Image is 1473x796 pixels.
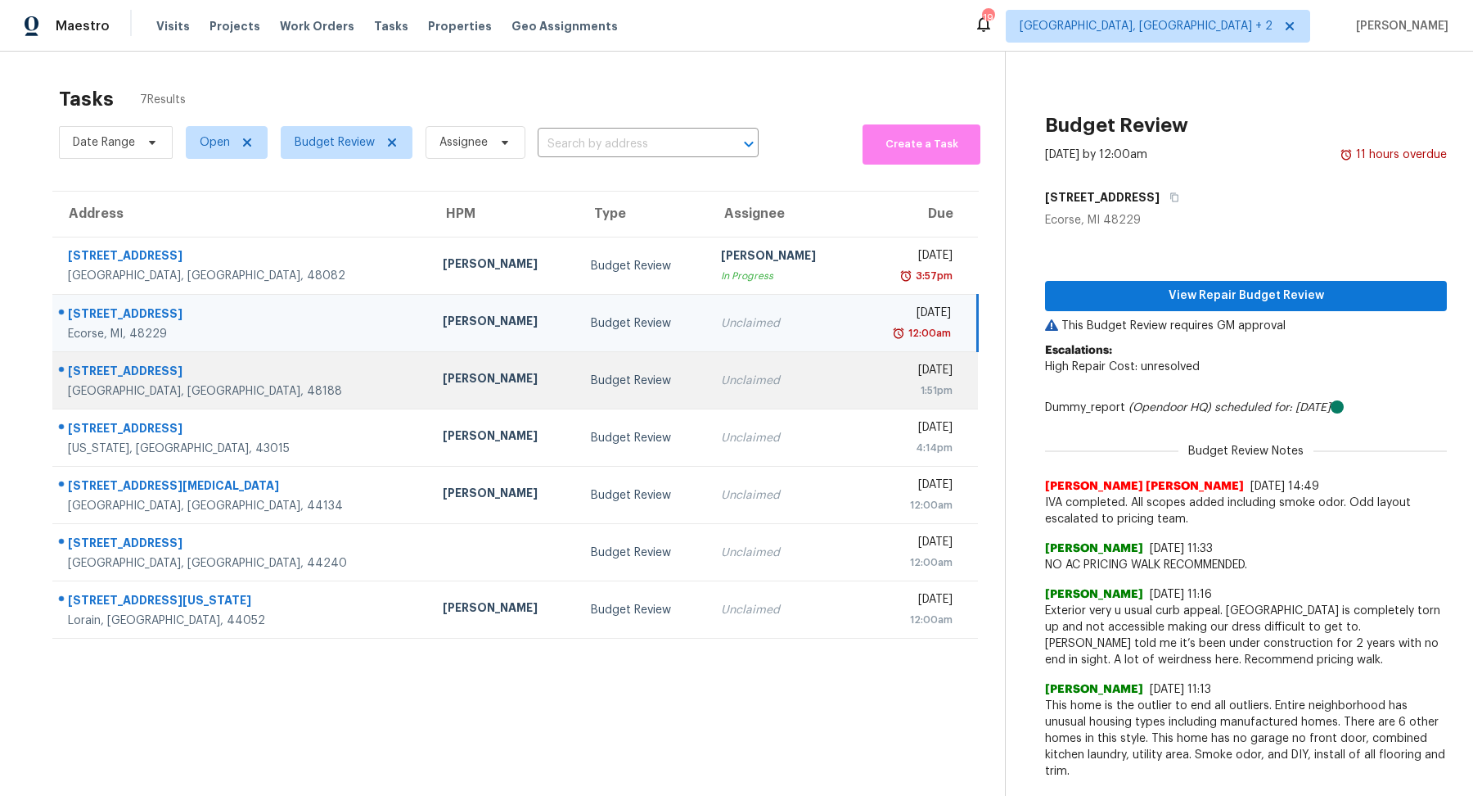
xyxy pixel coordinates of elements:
[1045,318,1447,334] p: This Budget Review requires GM approval
[1340,147,1353,163] img: Overdue Alarm Icon
[68,592,417,613] div: [STREET_ADDRESS][US_STATE]
[870,440,953,456] div: 4:14pm
[721,545,843,561] div: Unclaimed
[68,498,417,514] div: [GEOGRAPHIC_DATA], [GEOGRAPHIC_DATA], 44134
[1150,543,1213,554] span: [DATE] 11:33
[1045,681,1143,698] span: [PERSON_NAME]
[68,363,417,383] div: [STREET_ADDRESS]
[209,18,260,34] span: Projects
[1353,147,1447,163] div: 11 hours overdue
[68,477,417,498] div: [STREET_ADDRESS][MEDICAL_DATA]
[1045,212,1447,228] div: Ecorse, MI 48229
[721,487,843,504] div: Unclaimed
[721,247,843,268] div: [PERSON_NAME]
[443,485,565,505] div: [PERSON_NAME]
[1045,189,1160,206] h5: [STREET_ADDRESS]
[870,305,951,325] div: [DATE]
[280,18,354,34] span: Work Orders
[68,326,417,342] div: Ecorse, MI, 48229
[73,134,135,151] span: Date Range
[443,370,565,391] div: [PERSON_NAME]
[737,133,760,156] button: Open
[899,268,912,284] img: Overdue Alarm Icon
[870,382,953,399] div: 1:51pm
[538,132,713,157] input: Search by address
[1045,478,1244,495] span: [PERSON_NAME] [PERSON_NAME]
[443,256,565,276] div: [PERSON_NAME]
[1178,443,1313,459] span: Budget Review Notes
[511,18,618,34] span: Geo Assignments
[140,92,186,108] span: 7 Results
[68,420,417,441] div: [STREET_ADDRESS]
[871,135,972,154] span: Create a Task
[912,268,953,284] div: 3:57pm
[591,602,695,618] div: Budget Review
[870,247,953,268] div: [DATE]
[591,315,695,332] div: Budget Review
[1045,147,1147,163] div: [DATE] by 12:00am
[443,427,565,448] div: [PERSON_NAME]
[68,555,417,572] div: [GEOGRAPHIC_DATA], [GEOGRAPHIC_DATA], 44240
[68,305,417,326] div: [STREET_ADDRESS]
[1045,400,1447,416] div: Dummy_report
[59,91,114,107] h2: Tasks
[1045,345,1112,356] b: Escalations:
[591,545,695,561] div: Budget Review
[892,325,905,341] img: Overdue Alarm Icon
[870,612,953,628] div: 12:00am
[1045,117,1188,133] h2: Budget Review
[156,18,190,34] span: Visits
[68,247,417,268] div: [STREET_ADDRESS]
[591,258,695,274] div: Budget Review
[439,134,488,151] span: Assignee
[443,313,565,333] div: [PERSON_NAME]
[200,134,230,151] span: Open
[870,497,953,513] div: 12:00am
[721,373,843,389] div: Unclaimed
[68,268,417,284] div: [GEOGRAPHIC_DATA], [GEOGRAPHIC_DATA], 48082
[1128,402,1211,414] i: (Opendoor HQ)
[591,373,695,389] div: Budget Review
[870,591,953,612] div: [DATE]
[1349,18,1448,34] span: [PERSON_NAME]
[863,124,980,165] button: Create a Task
[68,441,417,457] div: [US_STATE], [GEOGRAPHIC_DATA], 43015
[374,20,408,32] span: Tasks
[905,325,951,341] div: 12:00am
[870,419,953,440] div: [DATE]
[443,599,565,620] div: [PERSON_NAME]
[708,192,856,237] th: Assignee
[68,535,417,555] div: [STREET_ADDRESS]
[1150,684,1211,695] span: [DATE] 11:13
[295,134,375,151] span: Budget Review
[870,477,953,497] div: [DATE]
[1160,183,1182,212] button: Copy Address
[1045,540,1143,557] span: [PERSON_NAME]
[857,192,978,237] th: Due
[1150,589,1212,600] span: [DATE] 11:16
[578,192,708,237] th: Type
[428,18,492,34] span: Properties
[721,268,843,284] div: In Progress
[982,10,993,26] div: 19
[1045,586,1143,603] span: [PERSON_NAME]
[1045,603,1447,668] span: Exterior very u usual curb appeal. [GEOGRAPHIC_DATA] is completely torn up and not accessible mak...
[1045,495,1447,527] span: IVA completed. All scopes added including smoke odor. Odd layout escalated to pricing team.
[68,383,417,400] div: [GEOGRAPHIC_DATA], [GEOGRAPHIC_DATA], 48188
[1250,481,1319,492] span: [DATE] 14:49
[1045,361,1200,373] span: High Repair Cost: unresolved
[1020,18,1273,34] span: [GEOGRAPHIC_DATA], [GEOGRAPHIC_DATA] + 2
[1045,557,1447,573] span: NO AC PRICING WALK RECOMMENDED.
[1045,698,1447,780] span: This home is the outlier to end all outliers. Entire neighborhood has unusual housing types inclu...
[870,534,953,554] div: [DATE]
[430,192,578,237] th: HPM
[52,192,430,237] th: Address
[1058,286,1434,306] span: View Repair Budget Review
[721,602,843,618] div: Unclaimed
[870,554,953,571] div: 12:00am
[870,362,953,382] div: [DATE]
[68,613,417,629] div: Lorain, [GEOGRAPHIC_DATA], 44052
[591,487,695,504] div: Budget Review
[591,430,695,446] div: Budget Review
[1045,281,1447,311] button: View Repair Budget Review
